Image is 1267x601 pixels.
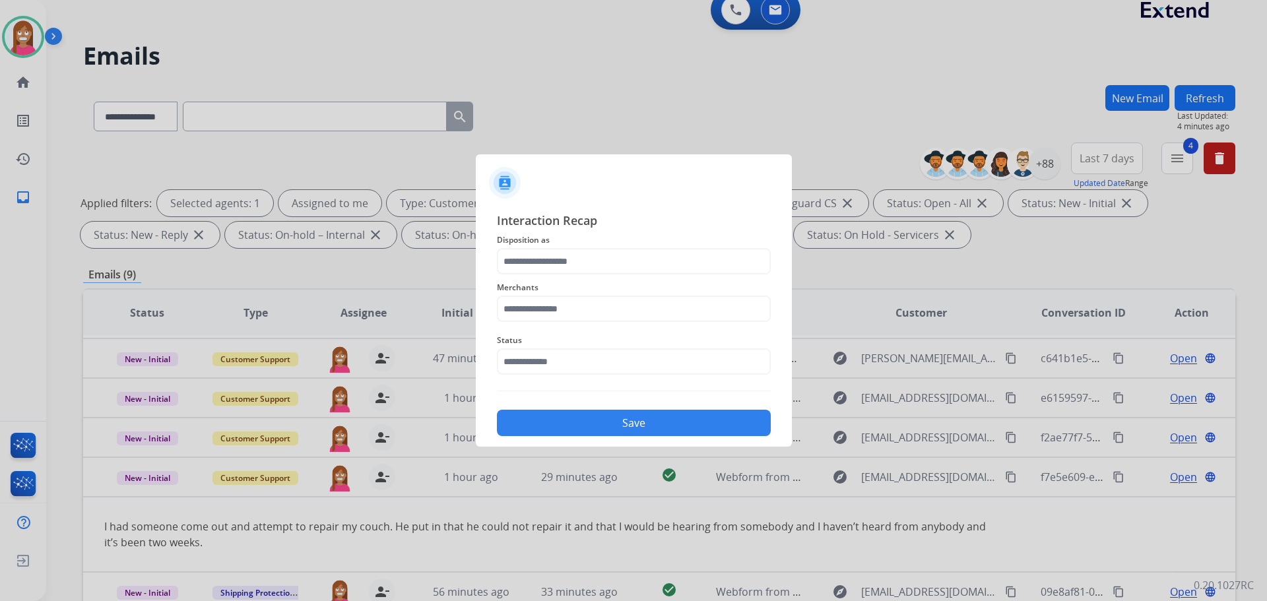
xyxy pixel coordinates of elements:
img: contactIcon [489,167,521,199]
button: Save [497,410,771,436]
span: Disposition as [497,232,771,248]
span: Status [497,332,771,348]
span: Merchants [497,280,771,296]
span: Interaction Recap [497,211,771,232]
p: 0.20.1027RC [1194,577,1254,593]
